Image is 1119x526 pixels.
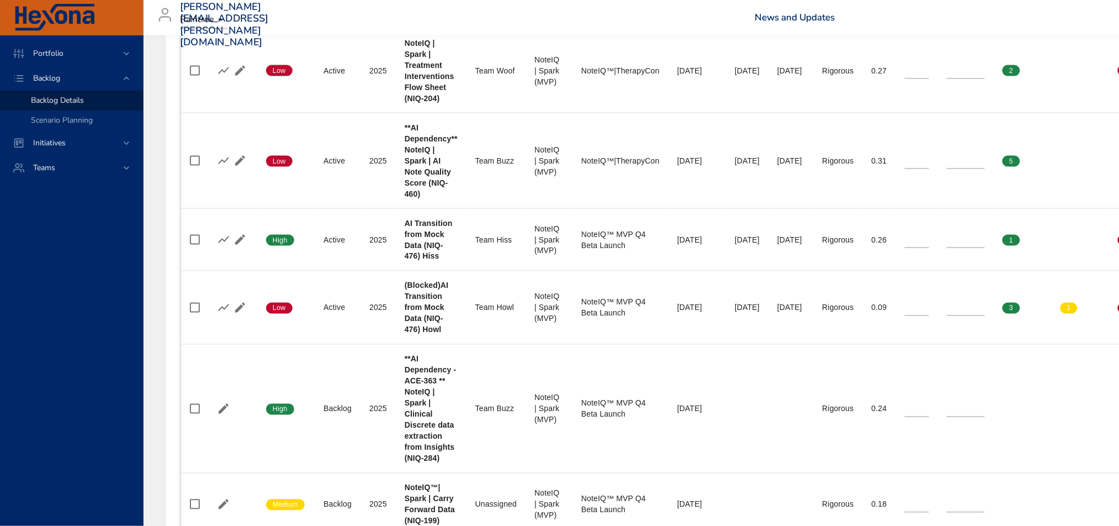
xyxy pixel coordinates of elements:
div: NoteIQ™ MVP Q4 Beta Launch [581,493,660,516]
div: 0.26 [872,234,887,245]
div: [DATE] [677,302,717,313]
div: NoteIQ | Spark (MVP) [534,291,564,324]
div: [DATE] [777,65,804,76]
button: Show Burnup [215,299,232,316]
div: [DATE] [735,302,760,313]
button: Edit Project Details [232,299,248,316]
div: NoteIQ | Spark (MVP) [534,54,564,87]
button: Edit Project Details [215,401,232,417]
div: [DATE] [735,155,760,166]
b: **AI Dependency - ACE-363 ** NoteIQ | Spark | Clinical Discrete data extraction from Insights (NI... [405,355,457,463]
div: Team Hiss [475,234,517,245]
span: 0 [1060,156,1078,166]
div: NoteIQ | Spark (MVP) [534,392,564,425]
div: NoteIQ | Spark (MVP) [534,223,564,256]
div: Rigorous [823,302,854,313]
div: Active [323,234,352,245]
span: Teams [24,162,64,173]
div: 0.09 [872,302,887,313]
b: **AI Dependency** NoteIQ | Spark | AI Note Quality Score (NIQ-460) [405,123,458,198]
div: NoteIQ | Spark (MVP) [534,488,564,521]
span: 5 [1003,156,1020,166]
div: Rigorous [823,403,854,414]
span: Backlog [24,73,69,83]
div: [DATE] [677,403,717,414]
div: Active [323,155,352,166]
div: [DATE] [735,234,760,245]
span: Backlog Details [31,95,84,106]
span: Low [266,66,293,76]
div: NoteIQ | Spark (MVP) [534,144,564,177]
span: Scenario Planning [31,115,93,125]
div: 2025 [369,403,387,414]
h3: [PERSON_NAME][EMAIL_ADDRESS][PERSON_NAME][DOMAIN_NAME] [180,1,269,49]
span: 2 [1003,66,1020,76]
b: NoteIQ™| Spark | Carry Forward Data (NIQ-199) [405,483,455,525]
span: Low [266,303,293,313]
div: Backlog [323,403,352,414]
div: [DATE] [677,155,717,166]
button: Edit Project Details [215,496,232,513]
div: Team Woof [475,65,517,76]
div: 2025 [369,302,387,313]
span: Low [266,156,293,166]
span: 0 [1060,66,1078,76]
div: 0.27 [872,65,887,76]
span: 3 [1003,303,1020,313]
div: Active [323,302,352,313]
div: Rigorous [823,65,854,76]
button: Edit Project Details [232,62,248,79]
span: 0 [1060,235,1078,245]
b: (Blocked)AI Transition from Mock Data (NIQ-476) Howl [405,281,448,334]
button: Show Burnup [215,232,232,248]
div: [DATE] [777,234,804,245]
span: Medium [266,500,305,510]
span: Portfolio [24,48,72,59]
button: Edit Project Details [232,232,248,248]
div: Raintree [180,11,227,29]
b: NoteIQ | Spark | Treatment Interventions Flow Sheet (NIQ-204) [405,39,454,103]
div: [DATE] [735,65,760,76]
div: [DATE] [677,234,717,245]
div: 2025 [369,65,387,76]
span: High [266,404,294,414]
div: 2025 [369,155,387,166]
div: 0.24 [872,403,887,414]
div: 2025 [369,499,387,510]
div: Team Buzz [475,403,517,414]
div: Team Howl [475,302,517,313]
b: AI Transition from Mock Data (NIQ-476) Hiss [405,219,453,261]
div: Rigorous [823,499,854,510]
div: NoteIQ™|TherapyCon [581,65,660,76]
button: Show Burnup [215,62,232,79]
span: 1 [1060,303,1078,313]
div: NoteIQ™ MVP Q4 Beta Launch [581,398,660,420]
div: Backlog [323,499,352,510]
div: NoteIQ™ MVP Q4 Beta Launch [581,297,660,319]
div: 0.18 [872,499,887,510]
div: [DATE] [677,499,717,510]
div: NoteIQ™|TherapyCon [581,155,660,166]
span: 1 [1003,235,1020,245]
div: [DATE] [777,302,804,313]
img: Hexona [13,4,96,31]
span: High [266,235,294,245]
div: [DATE] [677,65,717,76]
button: Edit Project Details [232,152,248,169]
button: Show Burnup [215,152,232,169]
div: Active [323,65,352,76]
div: 2025 [369,234,387,245]
div: Rigorous [823,234,854,245]
div: 0.31 [872,155,887,166]
div: [DATE] [777,155,804,166]
div: Rigorous [823,155,854,166]
div: NoteIQ™ MVP Q4 Beta Launch [581,229,660,251]
div: Team Buzz [475,155,517,166]
a: News and Updates [755,11,835,24]
span: Initiatives [24,138,75,148]
div: Unassigned [475,499,517,510]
